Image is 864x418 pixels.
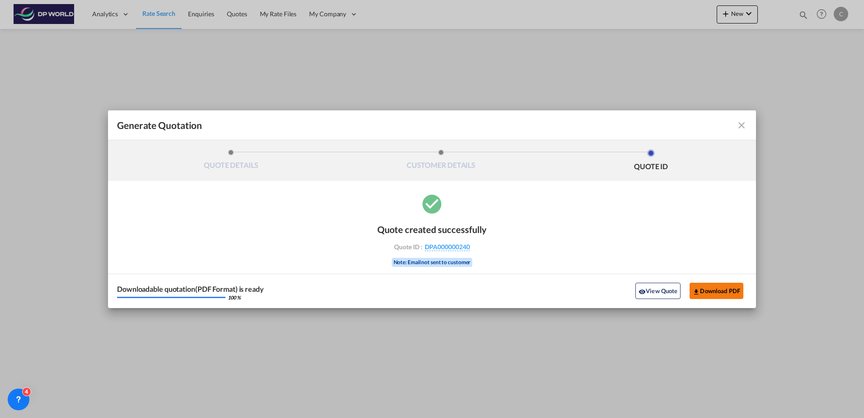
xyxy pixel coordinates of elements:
md-dialog: Generate QuotationQUOTE ... [108,110,756,308]
span: DPA000000240 [425,243,470,251]
div: 100 % [228,295,241,300]
button: icon-eyeView Quote [635,283,681,299]
md-icon: icon-download [693,288,700,295]
div: Quote ID : [380,243,484,251]
md-icon: icon-close fg-AAA8AD cursor m-0 [736,120,747,131]
li: CUSTOMER DETAILS [336,149,546,174]
md-icon: icon-checkbox-marked-circle [421,192,443,215]
div: Downloadable quotation(PDF Format) is ready [117,285,264,293]
div: Note: Email not sent to customer [392,258,473,267]
span: Generate Quotation [117,119,202,131]
li: QUOTE ID [546,149,756,174]
button: Download PDF [690,283,743,299]
li: QUOTE DETAILS [126,149,336,174]
md-icon: icon-eye [639,288,646,295]
div: Quote created successfully [377,224,487,235]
